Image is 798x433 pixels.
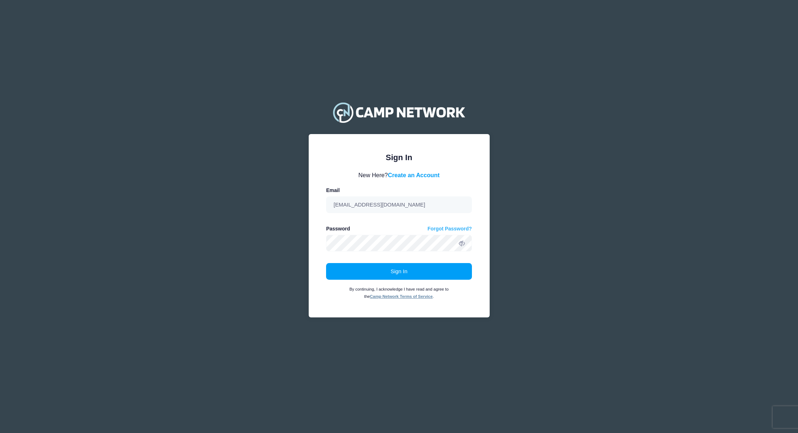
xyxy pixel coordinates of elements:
small: By continuing, I acknowledge I have read and agree to the . [349,287,448,299]
label: Email [326,187,339,194]
label: Password [326,225,350,233]
a: Create an Account [388,172,440,178]
a: Forgot Password? [427,225,472,233]
div: New Here? [326,171,472,179]
img: Camp Network [330,98,468,127]
button: Sign In [326,263,472,280]
div: Sign In [326,151,472,163]
a: Camp Network Terms of Service [370,294,432,299]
